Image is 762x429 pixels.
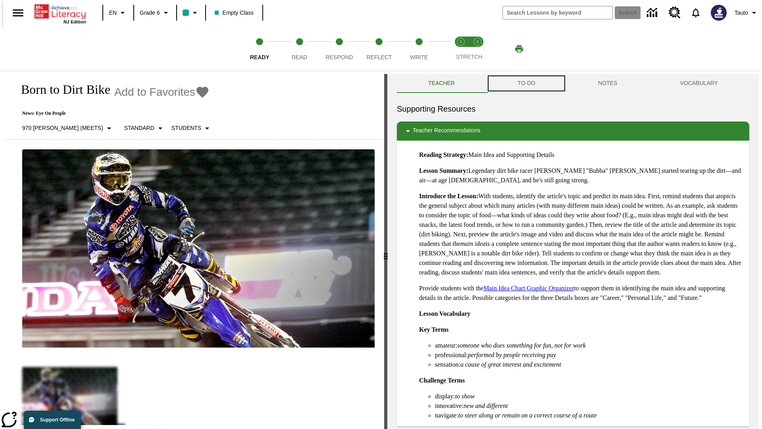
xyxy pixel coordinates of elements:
[731,6,762,20] button: Profile/Settings
[13,82,110,97] h1: Born to Dirt Bike
[435,411,743,420] li: navigate:
[276,27,322,71] button: Read step 2 of 5
[664,2,685,23] a: Resource Center, Will open in new tab
[168,121,215,135] button: Select Student
[419,166,743,185] p: Legendary dirt bike racer [PERSON_NAME] "Bubba" [PERSON_NAME] started tearing up the dirt—and air...
[413,126,480,136] p: Teacher Recommendations
[356,27,402,71] button: Reflect step 4 of 5
[367,54,392,60] span: Reflect
[486,74,567,93] button: TO-DO
[397,74,749,93] div: Instructional Panel Tabs
[250,54,269,60] span: Ready
[456,54,482,60] span: STRETCH
[106,6,131,20] button: Language: EN, Select a language
[435,350,743,360] li: professional:
[503,6,612,19] input: search field
[460,40,462,44] text: 1
[419,310,470,317] strong: Lesson Vocabulary
[449,27,472,71] button: Stretch Read step 1 of 2
[419,284,743,303] p: Provide students with the to support them in identifying the main idea and supporting details in ...
[40,417,75,423] span: Support Offline
[109,9,117,17] span: EN
[435,341,743,350] li: amateur:
[6,1,30,25] button: Open side menu
[642,2,664,24] a: Data Center
[460,361,561,368] em: a cause of great interest and excitement
[35,3,86,24] div: Home
[387,74,759,429] div: activity
[735,9,748,17] span: Tauto
[435,401,743,411] li: innovative:
[63,19,86,24] span: NJ Edition
[419,193,478,199] strong: Introduce the Lesson:
[124,124,154,132] p: Standard
[397,102,749,115] h6: Supporting Resources
[121,121,168,135] button: Scaffolds, Standard
[114,86,195,99] span: Add to Favorites
[419,191,743,277] p: With students, identify the article's topic and predict its main idea. First, remind students tha...
[237,27,283,71] button: Ready step 1 of 5
[419,150,743,160] p: Main Idea and Supporting Details
[464,402,508,409] em: new and different
[419,377,465,384] strong: Challenge Terms
[506,42,532,56] button: Print
[171,124,201,132] p: Students
[419,151,468,158] strong: Reading Strategy:
[137,6,174,20] button: Grade: Grade 6, Select a grade
[460,240,486,247] em: main idea
[410,54,428,60] span: Write
[140,9,160,17] span: Grade 6
[483,285,574,292] a: Main Idea Chart Graphic Organizer
[435,360,743,369] li: sensation:
[719,193,731,199] em: topic
[13,110,215,116] p: News: Eye On People
[397,122,749,141] div: Teacher Recommendations
[455,393,475,400] em: to show
[706,2,731,23] button: Select a new avatar
[325,54,353,60] span: Respond
[396,27,442,71] button: Write step 5 of 5
[22,149,375,348] img: Motocross racer James Stewart flies through the air on his dirt bike.
[711,5,727,21] img: Avatar
[24,411,81,429] button: Support Offline
[384,74,387,429] div: Press Enter or Spacebar and then press right and left arrow keys to move the slider
[685,2,706,23] a: Notifications
[468,352,556,358] em: performed by people receiving pay
[435,392,743,401] li: display:
[292,54,307,60] span: Read
[457,342,586,349] em: someone who does something for fun, not for work
[316,27,362,71] button: Respond step 3 of 5
[22,124,103,132] p: 970 [PERSON_NAME] (Meets)
[215,9,254,17] span: Empty Class
[419,326,448,333] strong: Key Terms
[19,121,117,135] button: Select Lexile, 970 Lexile (Meets)
[458,412,597,419] em: to steer along or remain on a correct course of a route
[476,40,478,44] text: 2
[466,27,489,71] button: Stretch Respond step 2 of 2
[397,74,486,93] button: Teacher
[3,74,384,425] div: reading
[567,74,648,93] button: NOTES
[114,85,210,99] button: Add to Favorites - Born to Dirt Bike
[648,74,749,93] button: VOCABULARY
[179,6,203,20] button: Class color is teal. Change class color
[419,167,468,174] strong: Lesson Summary:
